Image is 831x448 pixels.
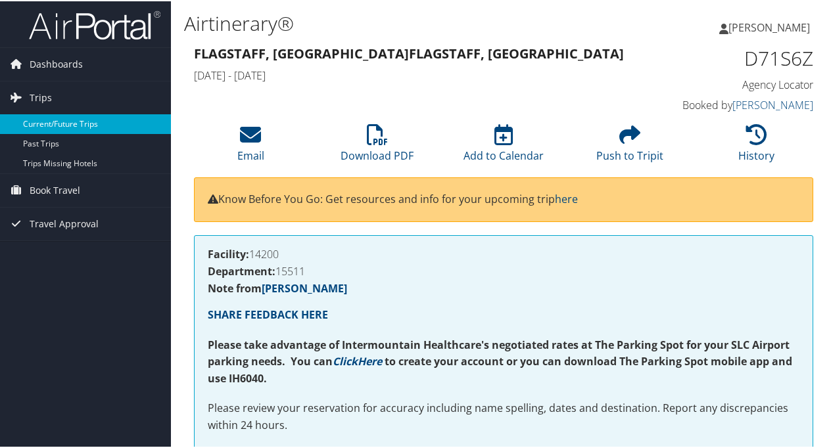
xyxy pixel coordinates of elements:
[194,67,653,81] h4: [DATE] - [DATE]
[738,130,774,162] a: History
[262,280,347,294] a: [PERSON_NAME]
[30,80,52,113] span: Trips
[555,190,578,205] a: here
[673,97,813,111] h4: Booked by
[358,353,382,367] a: Here
[732,97,813,111] a: [PERSON_NAME]
[208,306,328,321] a: SHARE FEEDBACK HERE
[208,265,799,275] h4: 15511
[673,76,813,91] h4: Agency Locator
[208,190,799,207] p: Know Before You Go: Get resources and info for your upcoming trip
[673,43,813,71] h1: D71S6Z
[30,47,83,79] span: Dashboards
[208,248,799,258] h4: 14200
[194,43,624,61] strong: Flagstaff, [GEOGRAPHIC_DATA] Flagstaff, [GEOGRAPHIC_DATA]
[184,9,610,36] h1: Airtinerary®
[30,206,99,239] span: Travel Approval
[237,130,264,162] a: Email
[208,246,249,260] strong: Facility:
[719,7,823,46] a: [PERSON_NAME]
[208,399,799,432] p: Please review your reservation for accuracy including name spelling, dates and destination. Repor...
[463,130,544,162] a: Add to Calendar
[29,9,160,39] img: airportal-logo.png
[30,173,80,206] span: Book Travel
[208,263,275,277] strong: Department:
[208,353,792,384] strong: to create your account or you can download The Parking Spot mobile app and use IH6040.
[596,130,663,162] a: Push to Tripit
[208,336,790,368] strong: Please take advantage of Intermountain Healthcare's negotiated rates at The Parking Spot for your...
[208,280,347,294] strong: Note from
[333,353,358,367] a: Click
[728,19,810,34] span: [PERSON_NAME]
[341,130,414,162] a: Download PDF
